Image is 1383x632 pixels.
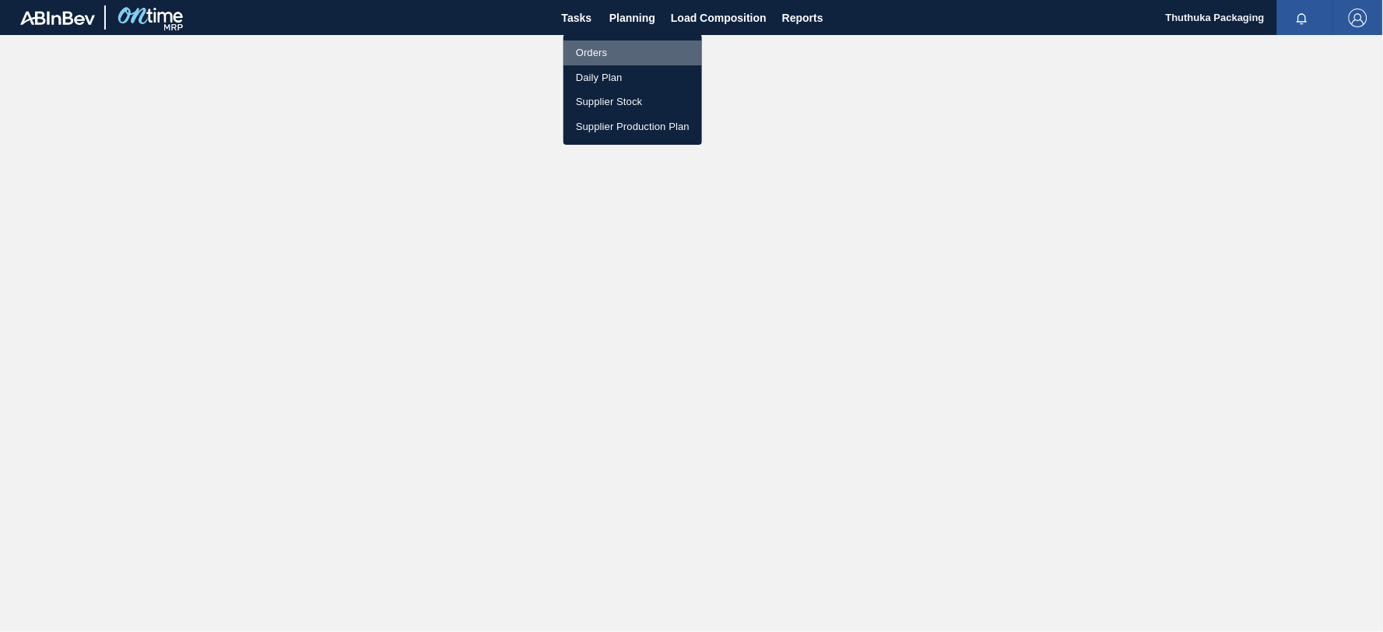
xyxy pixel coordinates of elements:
a: Orders [563,40,702,65]
a: Supplier Production Plan [563,114,702,139]
a: Supplier Stock [563,90,702,114]
a: Daily Plan [563,65,702,90]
